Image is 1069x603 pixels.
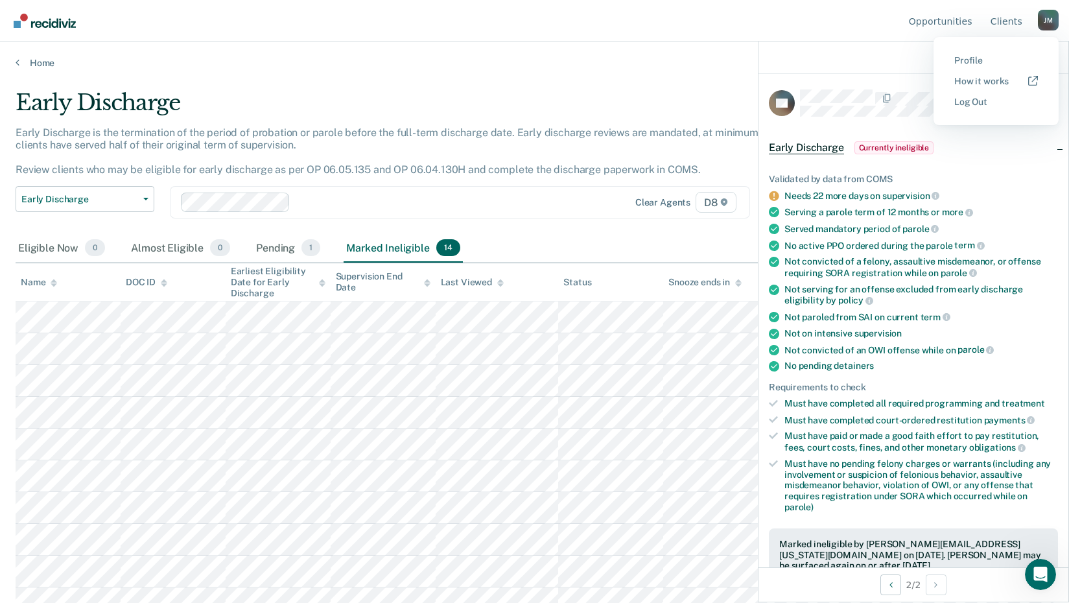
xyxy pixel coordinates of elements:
span: 0 [210,239,230,256]
div: Earliest Eligibility Date for Early Discharge [231,266,325,298]
div: Must have completed court-ordered restitution [784,414,1058,426]
div: No active PPO ordered during the parole [784,240,1058,252]
span: Currently ineligible [854,141,934,154]
span: term [921,312,950,322]
div: Not on intensive [784,328,1058,339]
button: Previous Opportunity [880,574,901,595]
div: Status [563,277,591,288]
a: How it works [954,76,1038,87]
div: Pending [253,234,323,263]
div: Served mandatory period of [784,223,1058,235]
div: Eligible Now [16,234,108,263]
span: obligations [969,442,1026,453]
span: Early Discharge [21,194,138,205]
div: Clear agents [635,197,690,208]
span: parole [957,344,994,355]
div: Serving a parole term of 12 months or [784,206,1058,218]
div: Not serving for an offense excluded from early discharge eligibility by [784,284,1058,306]
span: 0 [85,239,105,256]
div: Early Discharge [16,89,817,126]
div: Almost Eligible [128,234,233,263]
span: 14 [436,239,460,256]
span: supervision [854,328,902,338]
div: J M [1038,10,1059,30]
a: Home [16,57,1053,69]
span: Early Discharge [769,141,844,154]
span: parole [902,224,939,234]
div: Name [21,277,57,288]
div: Must have no pending felony charges or warrants (including any involvement or suspicion of feloni... [784,458,1058,513]
span: more [942,207,973,217]
iframe: Intercom live chat [1025,559,1056,590]
span: treatment [1002,398,1045,408]
div: Supervision End Date [336,271,430,293]
span: payments [984,415,1035,425]
span: D8 [696,192,736,213]
img: Recidiviz [14,14,76,28]
span: parole [941,268,977,278]
button: Profile dropdown button [1038,10,1059,30]
div: Marked Ineligible [344,234,462,263]
div: Validated by data from COMS [769,174,1058,185]
div: No pending [784,361,1058,372]
div: DOC ID [126,277,167,288]
div: Profile menu [934,37,1059,125]
div: Last Viewed [441,277,504,288]
p: Early Discharge is the termination of the period of probation or parole before the full-term disc... [16,126,786,176]
span: term [954,240,984,250]
div: Must have completed all required programming and [784,398,1058,409]
div: 2 / 2 [758,567,1068,602]
div: Not paroled from SAI on current [784,311,1058,323]
div: Requirements to check [769,382,1058,393]
a: Profile [954,55,1038,66]
div: Not convicted of an OWI offense while on [784,344,1058,356]
div: Marked ineligible by [PERSON_NAME][EMAIL_ADDRESS][US_STATE][DOMAIN_NAME] on [DATE]. [PERSON_NAME]... [779,539,1048,571]
span: parole) [784,502,814,512]
div: Not convicted of a felony, assaultive misdemeanor, or offense requiring SORA registration while on [784,256,1058,278]
span: 1 [301,239,320,256]
a: Log Out [954,97,1038,108]
div: Early DischargeCurrently ineligible [758,127,1068,169]
span: detainers [834,361,874,371]
button: Next Opportunity [926,574,946,595]
div: Needs 22 more days on supervision [784,190,1058,202]
span: policy [838,295,873,305]
div: Must have paid or made a good faith effort to pay restitution, fees, court costs, fines, and othe... [784,431,1058,453]
div: Snooze ends in [668,277,742,288]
